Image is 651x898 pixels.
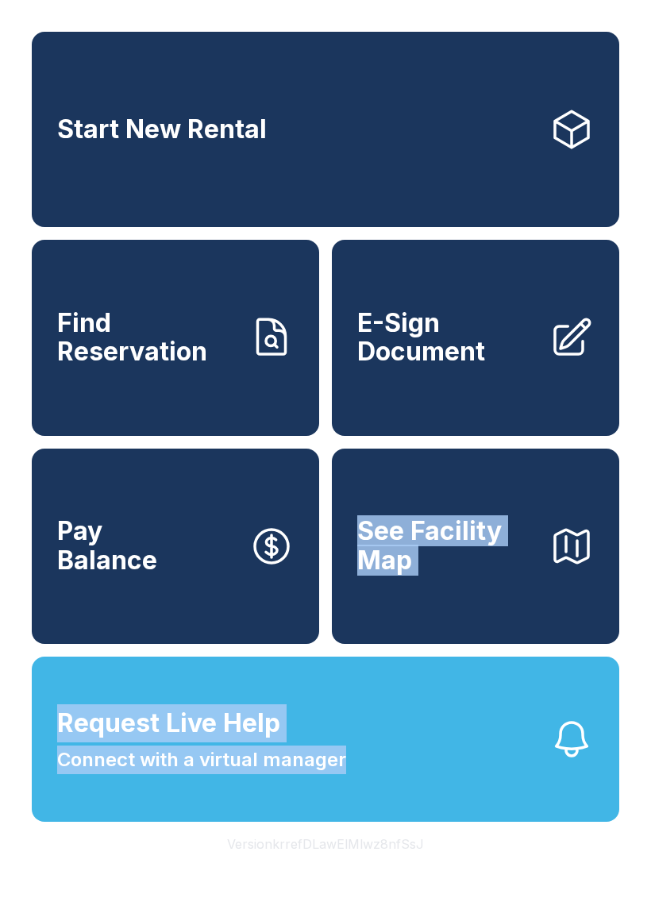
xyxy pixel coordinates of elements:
span: Start New Rental [57,115,267,145]
a: Find Reservation [32,240,319,435]
button: PayBalance [32,449,319,644]
button: Request Live HelpConnect with a virtual manager [32,657,619,822]
a: Start New Rental [32,32,619,227]
span: Connect with a virtual manager [57,746,346,774]
span: E-Sign Document [357,309,537,367]
span: Request Live Help [57,704,280,742]
span: See Facility Map [357,517,537,575]
span: Find Reservation [57,309,237,367]
button: See Facility Map [332,449,619,644]
span: Pay Balance [57,517,157,575]
button: VersionkrrefDLawElMlwz8nfSsJ [214,822,437,866]
a: E-Sign Document [332,240,619,435]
